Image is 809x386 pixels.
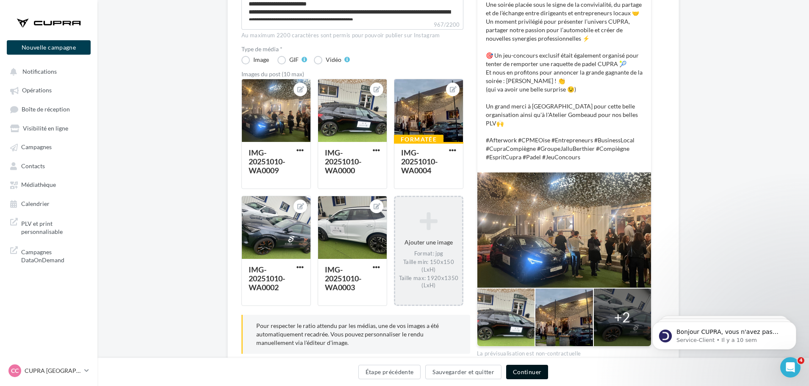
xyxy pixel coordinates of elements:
a: Boîte de réception [5,101,92,117]
div: +2 [614,308,630,327]
div: Vidéo [326,57,341,63]
div: IMG-20251010-WA0002 [249,265,285,292]
span: Notifications [22,68,57,75]
span: 4 [798,357,804,364]
button: Étape précédente [358,365,421,379]
button: Continuer [506,365,548,379]
div: La prévisualisation est non-contractuelle [477,347,651,358]
div: Images du post (10 max) [241,71,463,77]
a: Contacts [5,158,92,173]
iframe: Intercom live chat [780,357,801,378]
button: Nouvelle campagne [7,40,91,55]
p: Message from Service-Client, sent Il y a 10 sem [37,33,146,40]
span: Campagnes DataOnDemand [21,246,87,264]
div: Au maximum 2200 caractères sont permis pour pouvoir publier sur Instagram [241,32,463,39]
label: 967/2200 [241,20,463,30]
a: CC CUPRA [GEOGRAPHIC_DATA] [7,363,91,379]
span: Contacts [21,162,45,169]
div: Formatée [394,135,443,144]
a: Visibilité en ligne [5,120,92,136]
a: PLV et print personnalisable [5,214,92,239]
span: Boîte de réception [22,106,70,113]
label: Type de média * [241,46,463,52]
p: CUPRA [GEOGRAPHIC_DATA] [25,367,81,375]
div: IMG-20251010-WA0009 [249,148,285,175]
button: Notifications [5,64,89,79]
span: PLV et print personnalisable [21,218,87,236]
div: IMG-20251010-WA0004 [401,148,438,175]
a: Campagnes [5,139,92,154]
a: Calendrier [5,196,92,211]
span: CC [11,367,19,375]
button: Sauvegarder et quitter [425,365,501,379]
span: Calendrier [21,200,50,207]
div: IMG-20251010-WA0003 [325,265,361,292]
p: Pour respecter le ratio attendu par les médias, une de vos images a été automatiquement recadrée.... [256,322,457,347]
a: Opérations [5,82,92,97]
span: Opérations [22,87,52,94]
span: Campagnes [21,144,52,151]
iframe: Intercom notifications message [640,304,809,363]
span: Bonjour CUPRA, vous n'avez pas encore souscrit au module Marketing Direct ? Pour cela, c'est simp... [37,25,144,90]
span: Médiathèque [21,181,56,189]
span: Visibilité en ligne [23,125,68,132]
div: Image [253,57,269,63]
a: Campagnes DataOnDemand [5,243,92,268]
a: Médiathèque [5,177,92,192]
div: IMG-20251010-WA0000 [325,148,361,175]
div: GIF [289,57,299,63]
